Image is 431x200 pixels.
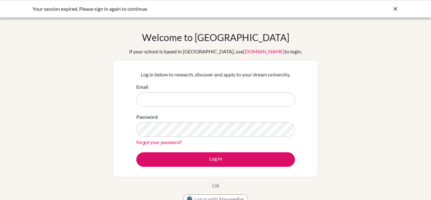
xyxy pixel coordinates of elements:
[136,71,295,78] p: Log in below to research, discover and apply to your dream university.
[129,48,302,55] div: If your school is based in [GEOGRAPHIC_DATA], use to login.
[136,83,148,91] label: Email
[212,182,219,190] p: OR
[142,32,289,43] h1: Welcome to [GEOGRAPHIC_DATA]
[136,152,295,167] button: Log in
[136,139,182,145] a: Forgot your password?
[136,113,158,121] label: Password
[243,48,285,54] a: [DOMAIN_NAME]
[32,5,304,13] div: Your session expired. Please sign in again to continue.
